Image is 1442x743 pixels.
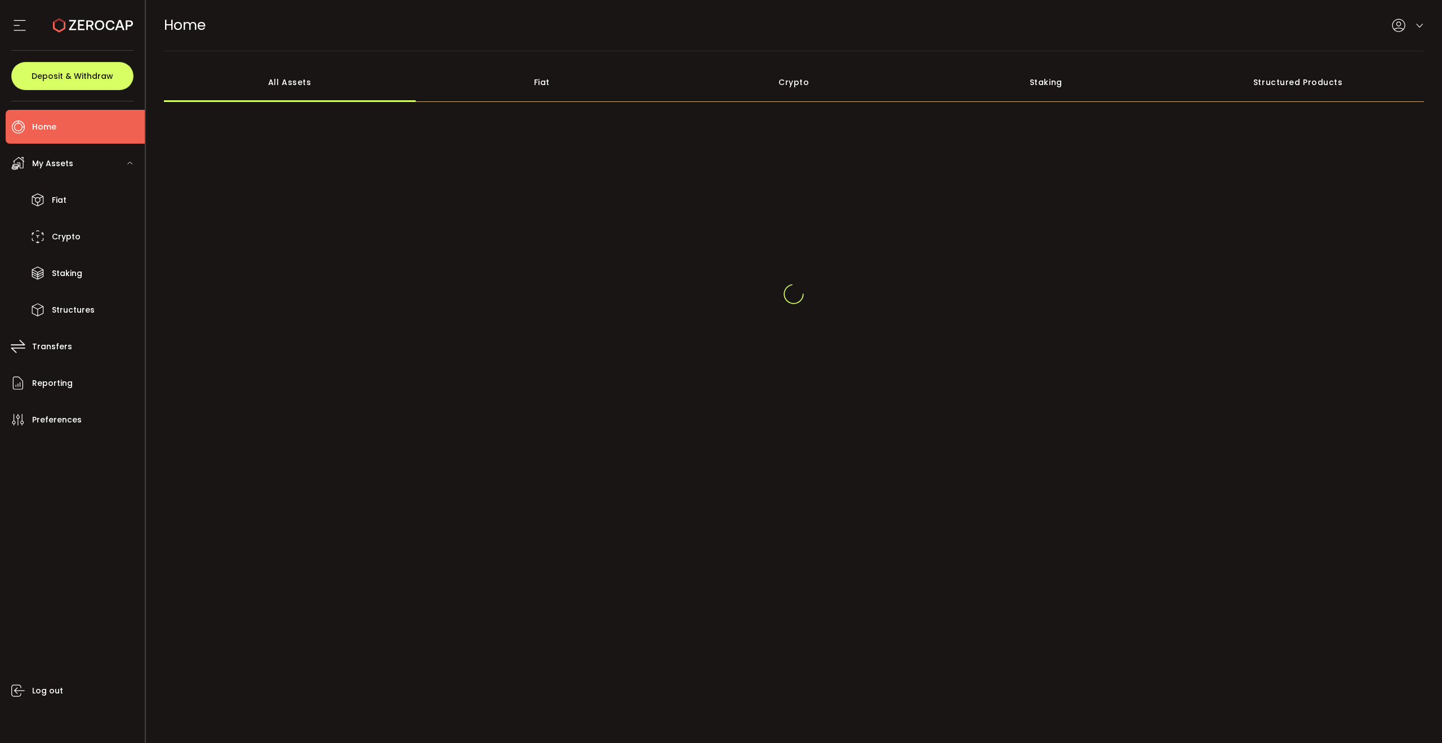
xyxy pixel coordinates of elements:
[52,229,81,245] span: Crypto
[668,63,920,102] div: Crypto
[32,412,82,428] span: Preferences
[11,62,133,90] button: Deposit & Withdraw
[32,375,73,391] span: Reporting
[1172,63,1425,102] div: Structured Products
[52,302,95,318] span: Structures
[32,119,56,135] span: Home
[32,683,63,699] span: Log out
[32,155,73,172] span: My Assets
[920,63,1172,102] div: Staking
[164,63,416,102] div: All Assets
[32,72,113,80] span: Deposit & Withdraw
[52,192,66,208] span: Fiat
[164,15,206,35] span: Home
[416,63,668,102] div: Fiat
[52,265,82,282] span: Staking
[32,339,72,355] span: Transfers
